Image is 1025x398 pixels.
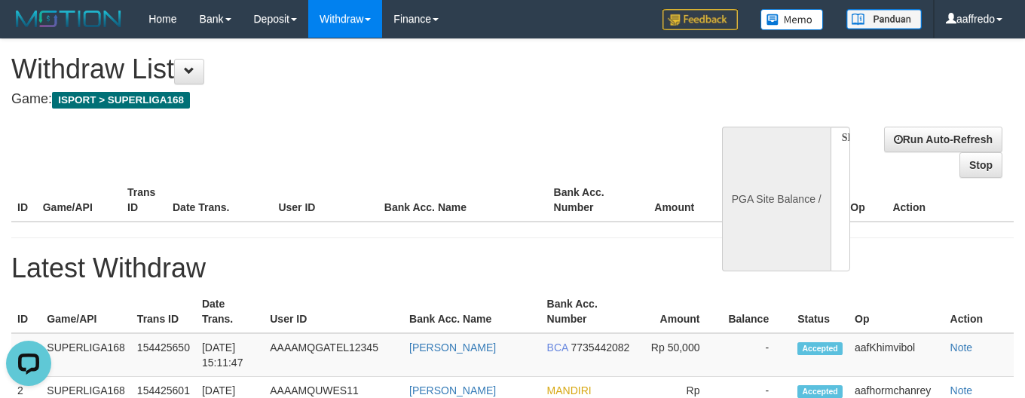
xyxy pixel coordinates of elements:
td: 1 [11,333,41,377]
td: AAAAMQGATEL12345 [264,333,403,377]
th: ID [11,290,41,333]
img: MOTION_logo.png [11,8,126,30]
th: Balance [717,179,794,222]
img: Feedback.jpg [662,9,738,30]
span: MANDIRI [547,384,592,396]
th: Status [791,290,849,333]
a: Stop [959,152,1002,178]
td: Rp 50,000 [641,333,722,377]
th: Action [944,290,1014,333]
img: Button%20Memo.svg [760,9,824,30]
th: Trans ID [121,179,167,222]
th: ID [11,179,37,222]
button: Open LiveChat chat widget [6,6,51,51]
div: PGA Site Balance / [722,127,831,272]
th: Game/API [41,290,131,333]
img: panduan.png [846,9,922,29]
a: Run Auto-Refresh [884,127,1002,152]
th: Trans ID [131,290,196,333]
span: Accepted [797,385,843,398]
td: SUPERLIGA168 [41,333,131,377]
th: Game/API [37,179,121,222]
a: Note [950,384,973,396]
th: Date Trans. [196,290,264,333]
h1: Withdraw List [11,54,669,84]
h4: Game: [11,92,669,107]
th: User ID [272,179,378,222]
td: [DATE] 15:11:47 [196,333,264,377]
th: Bank Acc. Name [378,179,548,222]
th: Op [849,290,944,333]
a: [PERSON_NAME] [409,341,496,354]
th: Bank Acc. Number [541,290,641,333]
span: ISPORT > SUPERLIGA168 [52,92,190,109]
span: BCA [547,341,568,354]
th: Bank Acc. Number [548,179,632,222]
h1: Latest Withdraw [11,253,1014,283]
th: Amount [632,179,717,222]
th: User ID [264,290,403,333]
th: Op [844,179,886,222]
span: Accepted [797,342,843,355]
td: 154425650 [131,333,196,377]
th: Date Trans. [167,179,272,222]
span: 7735442082 [571,341,630,354]
td: aafKhimvibol [849,333,944,377]
td: - [722,333,791,377]
th: Bank Acc. Name [403,290,541,333]
th: Balance [722,290,791,333]
th: Action [886,179,1014,222]
a: [PERSON_NAME] [409,384,496,396]
a: Note [950,341,973,354]
th: Amount [641,290,722,333]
